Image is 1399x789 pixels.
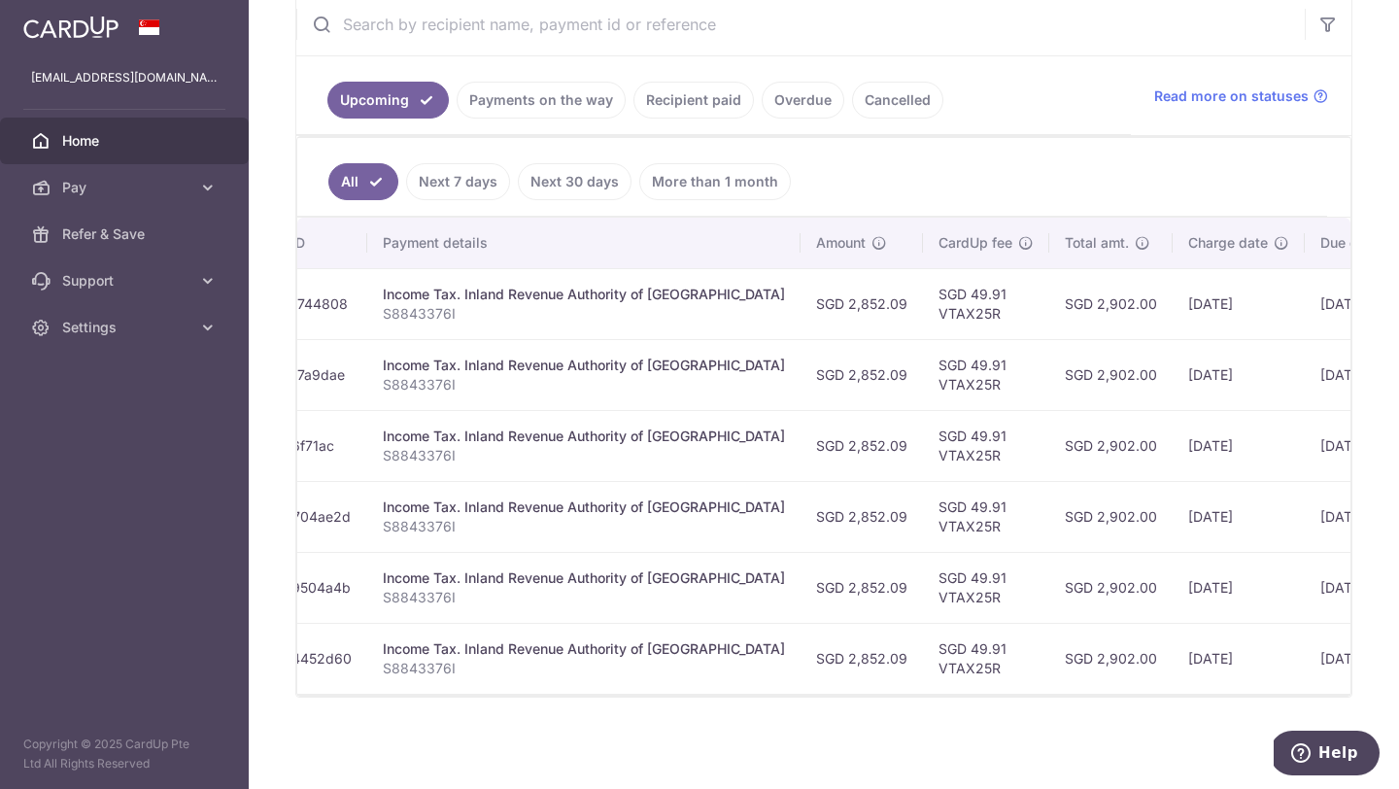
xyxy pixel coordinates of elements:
p: S8843376I [383,588,785,607]
td: SGD 2,902.00 [1049,481,1173,552]
p: S8843376I [383,304,785,324]
td: SGD 49.91 VTAX25R [923,339,1049,410]
p: S8843376I [383,375,785,394]
td: SGD 49.91 VTAX25R [923,481,1049,552]
td: [DATE] [1173,481,1305,552]
td: SGD 2,852.09 [801,339,923,410]
span: Due date [1320,233,1379,253]
span: Settings [62,318,190,337]
td: SGD 2,902.00 [1049,410,1173,481]
a: Next 30 days [518,163,631,200]
td: SGD 2,852.09 [801,481,923,552]
a: All [328,163,398,200]
span: Refer & Save [62,224,190,244]
div: Income Tax. Inland Revenue Authority of [GEOGRAPHIC_DATA] [383,568,785,588]
p: S8843376I [383,517,785,536]
p: [EMAIL_ADDRESS][DOMAIN_NAME] [31,68,218,87]
div: Income Tax. Inland Revenue Authority of [GEOGRAPHIC_DATA] [383,356,785,375]
th: Payment details [367,218,801,268]
span: Read more on statuses [1154,86,1309,106]
td: SGD 2,852.09 [801,552,923,623]
td: SGD 2,902.00 [1049,268,1173,339]
td: [DATE] [1173,552,1305,623]
div: Income Tax. Inland Revenue Authority of [GEOGRAPHIC_DATA] [383,497,785,517]
a: Upcoming [327,82,449,119]
a: Overdue [762,82,844,119]
div: Income Tax. Inland Revenue Authority of [GEOGRAPHIC_DATA] [383,285,785,304]
a: Recipient paid [633,82,754,119]
td: SGD 49.91 VTAX25R [923,623,1049,694]
td: SGD 49.91 VTAX25R [923,410,1049,481]
a: Payments on the way [457,82,626,119]
div: Income Tax. Inland Revenue Authority of [GEOGRAPHIC_DATA] [383,427,785,446]
td: SGD 49.91 VTAX25R [923,552,1049,623]
td: SGD 2,902.00 [1049,623,1173,694]
a: More than 1 month [639,163,791,200]
span: Pay [62,178,190,197]
td: [DATE] [1173,339,1305,410]
p: S8843376I [383,659,785,678]
td: SGD 2,902.00 [1049,339,1173,410]
p: S8843376I [383,446,785,465]
td: [DATE] [1173,410,1305,481]
div: Income Tax. Inland Revenue Authority of [GEOGRAPHIC_DATA] [383,639,785,659]
span: Total amt. [1065,233,1129,253]
span: Support [62,271,190,291]
td: [DATE] [1173,623,1305,694]
td: SGD 2,902.00 [1049,552,1173,623]
td: SGD 2,852.09 [801,410,923,481]
span: CardUp fee [938,233,1012,253]
iframe: Opens a widget where you can find more information [1274,731,1380,779]
img: CardUp [23,16,119,39]
span: Home [62,131,190,151]
a: Read more on statuses [1154,86,1328,106]
span: Charge date [1188,233,1268,253]
td: SGD 2,852.09 [801,623,923,694]
a: Next 7 days [406,163,510,200]
a: Cancelled [852,82,943,119]
td: SGD 2,852.09 [801,268,923,339]
span: Amount [816,233,866,253]
td: [DATE] [1173,268,1305,339]
td: SGD 49.91 VTAX25R [923,268,1049,339]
